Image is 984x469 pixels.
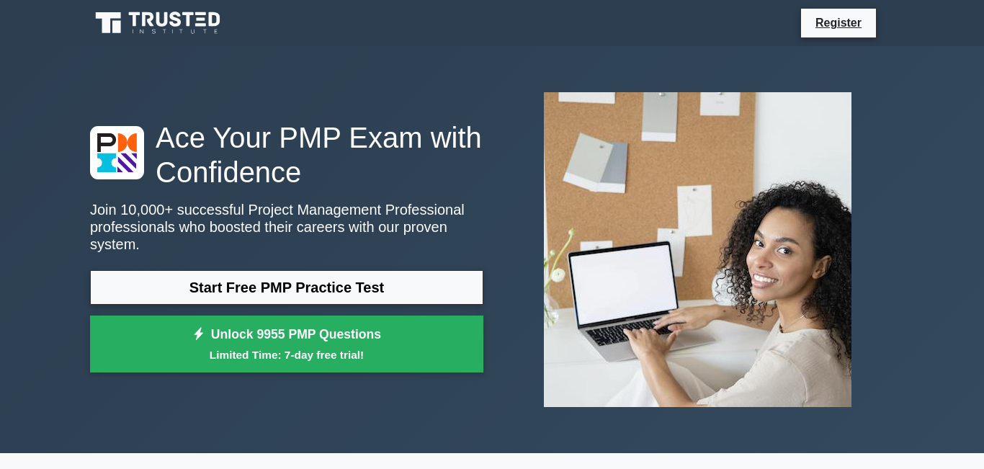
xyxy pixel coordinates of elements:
[90,270,483,305] a: Start Free PMP Practice Test
[807,14,870,32] a: Register
[90,201,483,253] p: Join 10,000+ successful Project Management Professional professionals who boosted their careers w...
[90,316,483,373] a: Unlock 9955 PMP QuestionsLimited Time: 7-day free trial!
[108,347,465,363] small: Limited Time: 7-day free trial!
[90,120,483,189] h1: Ace Your PMP Exam with Confidence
